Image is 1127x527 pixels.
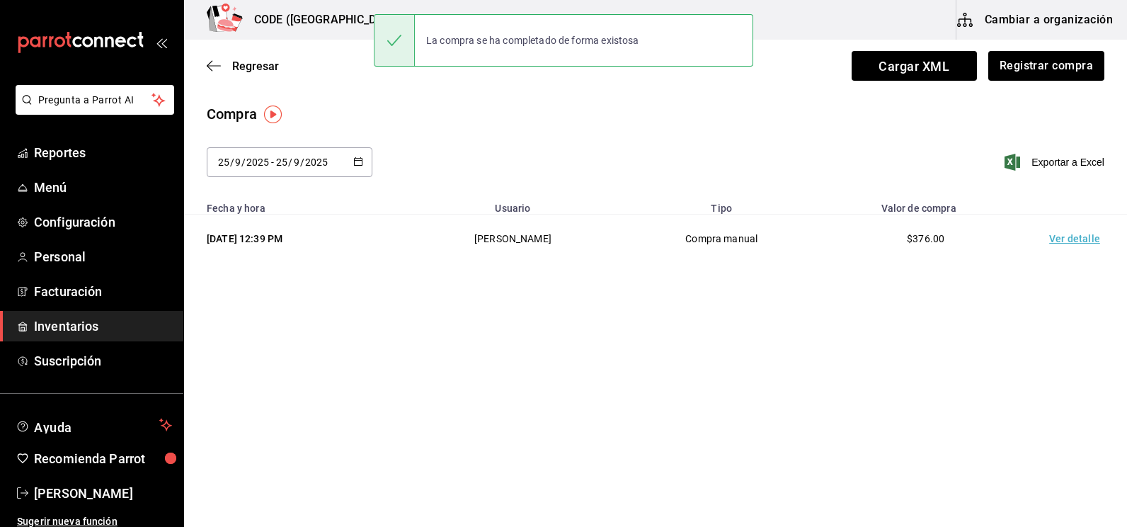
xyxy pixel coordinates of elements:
[271,157,274,168] span: -
[207,232,389,246] div: [DATE] 12:39 PM
[234,157,241,168] input: Month
[217,157,230,168] input: Day
[415,25,651,56] div: La compra se ha completado de forma existosa
[34,178,172,197] span: Menú
[34,212,172,232] span: Configuración
[300,157,304,168] span: /
[907,233,944,244] span: $376.00
[264,106,282,123] img: Tooltip marker
[34,416,154,433] span: Ayuda
[34,317,172,336] span: Inventarios
[34,143,172,162] span: Reportes
[232,59,279,73] span: Regresar
[246,157,270,168] input: Year
[38,93,152,108] span: Pregunta a Parrot AI
[406,194,620,215] th: Usuario
[230,157,234,168] span: /
[16,85,174,115] button: Pregunta a Parrot AI
[304,157,328,168] input: Year
[852,51,977,81] span: Cargar XML
[34,484,172,503] span: [PERSON_NAME]
[406,215,620,263] td: [PERSON_NAME]
[10,103,174,118] a: Pregunta a Parrot AI
[207,59,279,73] button: Regresar
[988,51,1104,81] button: Registrar compra
[34,282,172,301] span: Facturación
[823,194,1028,215] th: Valor de compra
[241,157,246,168] span: /
[34,247,172,266] span: Personal
[1028,215,1127,263] td: Ver detalle
[275,157,288,168] input: Day
[243,11,405,28] h3: CODE ([GEOGRAPHIC_DATA])
[34,449,172,468] span: Recomienda Parrot
[288,157,292,168] span: /
[207,103,257,125] div: Compra
[619,194,823,215] th: Tipo
[1007,154,1104,171] button: Exportar a Excel
[184,194,406,215] th: Fecha y hora
[619,215,823,263] td: Compra manual
[293,157,300,168] input: Month
[34,351,172,370] span: Suscripción
[156,37,167,48] button: open_drawer_menu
